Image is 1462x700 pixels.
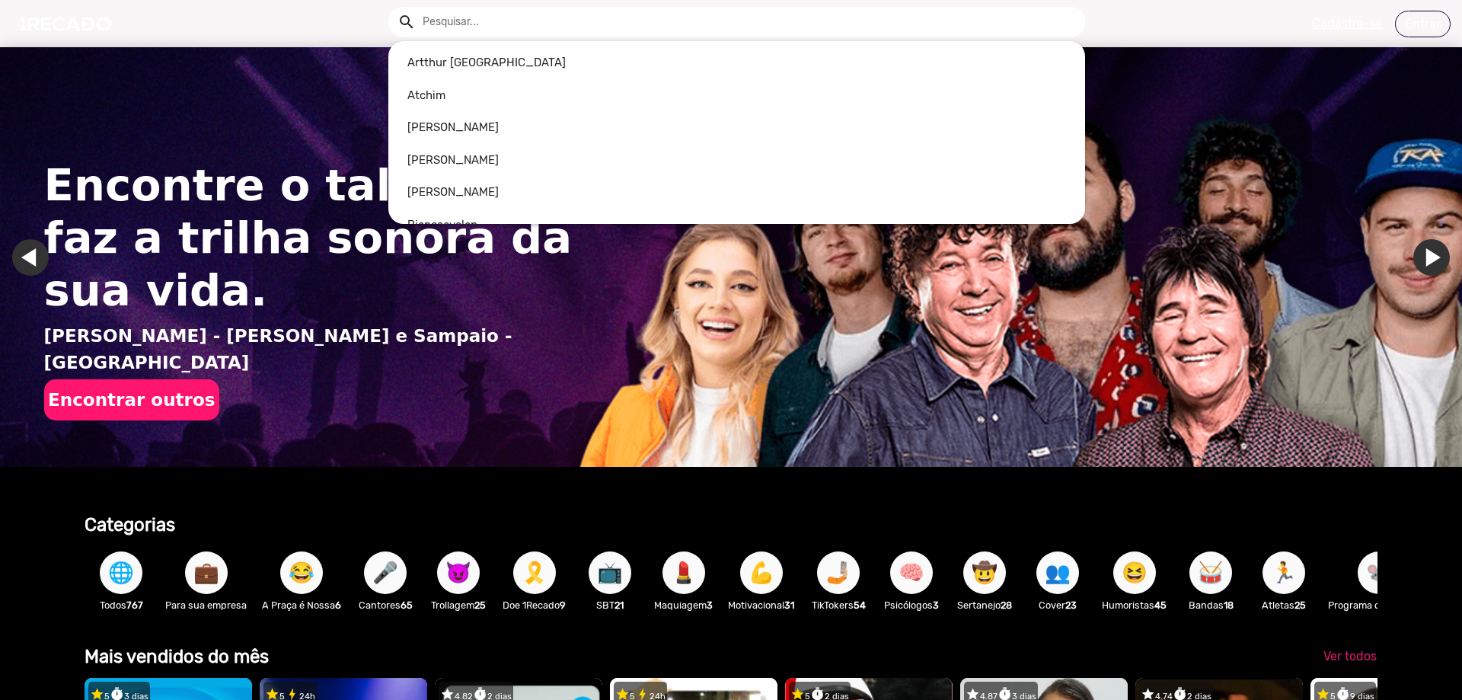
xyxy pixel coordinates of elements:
mat-icon: Example home icon [397,13,416,31]
button: Example home icon [392,8,419,34]
a: Biancaevelen [388,209,1085,241]
a: [PERSON_NAME] [388,176,1085,209]
a: Atchim [388,79,1085,112]
a: [PERSON_NAME] [388,111,1085,144]
input: Pesquisar... [411,7,1085,37]
a: [PERSON_NAME] [388,144,1085,177]
a: Artthur [GEOGRAPHIC_DATA] [388,46,1085,79]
